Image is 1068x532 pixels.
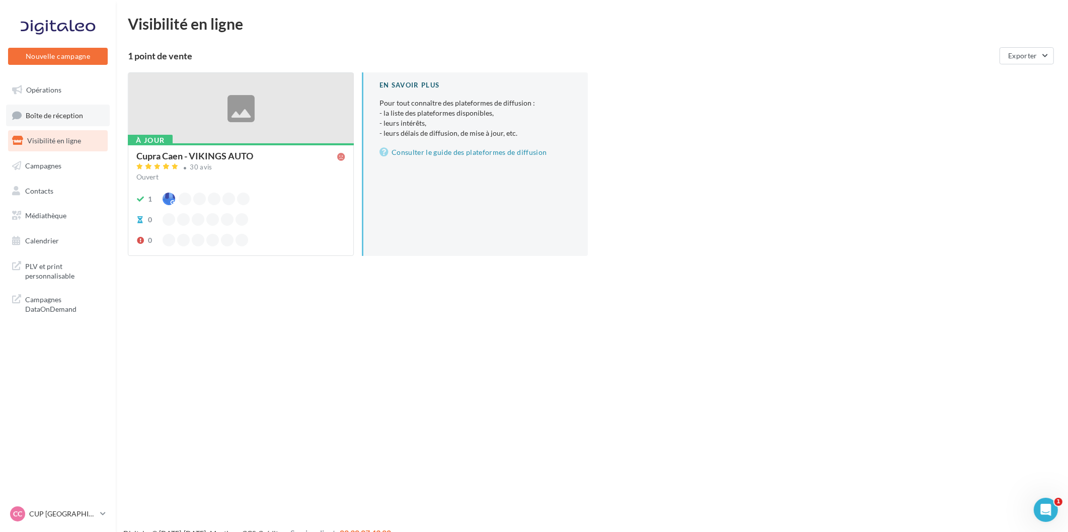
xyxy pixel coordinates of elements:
a: Boîte de réception [6,105,110,126]
a: Opérations [6,79,110,101]
a: 30 avis [136,162,345,174]
span: Boîte de réception [26,111,83,119]
span: CC [13,509,22,519]
a: Calendrier [6,230,110,251]
div: 1 [148,194,152,204]
div: 30 avis [190,164,212,170]
button: Nouvelle campagne [8,48,108,65]
div: 1 point de vente [128,51,996,60]
span: Exporter [1008,51,1037,60]
a: Campagnes [6,155,110,176]
div: Visibilité en ligne [128,16,1056,31]
div: 0 [148,235,152,245]
div: 0 [148,215,152,225]
a: Consulter le guide des plateformes de diffusion [379,146,572,158]
a: Médiathèque [6,205,110,226]
span: Campagnes DataOnDemand [25,293,104,314]
button: Exporter [1000,47,1054,64]
span: Calendrier [25,236,59,245]
span: Ouvert [136,172,159,181]
iframe: Intercom live chat [1034,498,1058,522]
span: Campagnes [25,161,61,170]
span: Médiathèque [25,211,66,220]
span: Contacts [25,186,53,195]
div: Cupra Caen - VIKINGS AUTO [136,151,253,160]
a: CC CUP [GEOGRAPHIC_DATA] [8,504,108,523]
li: - la liste des plateformes disponibles, [379,108,572,118]
span: Visibilité en ligne [27,136,81,145]
div: En savoir plus [379,80,572,90]
p: CUP [GEOGRAPHIC_DATA] [29,509,96,519]
a: Contacts [6,181,110,202]
a: Visibilité en ligne [6,130,110,151]
p: Pour tout connaître des plateformes de diffusion : [379,98,572,138]
li: - leurs délais de diffusion, de mise à jour, etc. [379,128,572,138]
div: À jour [128,135,173,146]
span: 1 [1054,498,1062,506]
li: - leurs intérêts, [379,118,572,128]
span: PLV et print personnalisable [25,259,104,281]
a: Campagnes DataOnDemand [6,289,110,318]
span: Opérations [26,85,61,94]
a: PLV et print personnalisable [6,255,110,285]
